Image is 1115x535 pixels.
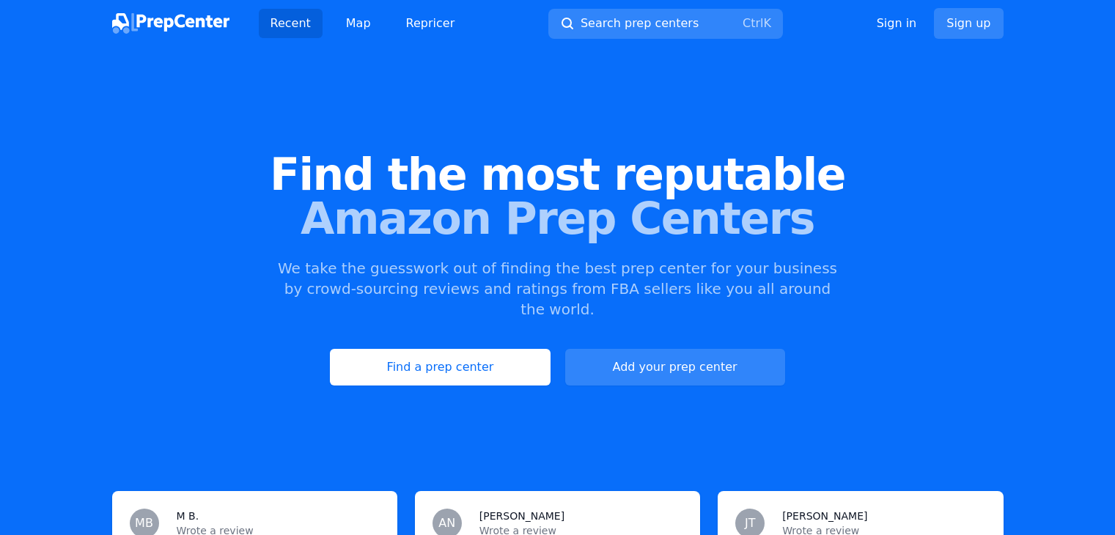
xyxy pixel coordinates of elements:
[745,517,756,529] span: JT
[330,349,550,385] a: Find a prep center
[112,13,229,34] img: PrepCenter
[565,349,785,385] a: Add your prep center
[276,258,839,320] p: We take the guesswork out of finding the best prep center for your business by crowd-sourcing rev...
[763,16,771,30] kbd: K
[479,509,564,523] h3: [PERSON_NAME]
[135,517,153,529] span: MB
[334,9,383,38] a: Map
[782,509,867,523] h3: [PERSON_NAME]
[394,9,467,38] a: Repricer
[548,9,783,39] button: Search prep centersCtrlK
[934,8,1003,39] a: Sign up
[259,9,323,38] a: Recent
[438,517,455,529] span: AN
[177,509,199,523] h3: M B.
[23,152,1092,196] span: Find the most reputable
[877,15,917,32] a: Sign in
[23,196,1092,240] span: Amazon Prep Centers
[581,15,699,32] span: Search prep centers
[743,16,763,30] kbd: Ctrl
